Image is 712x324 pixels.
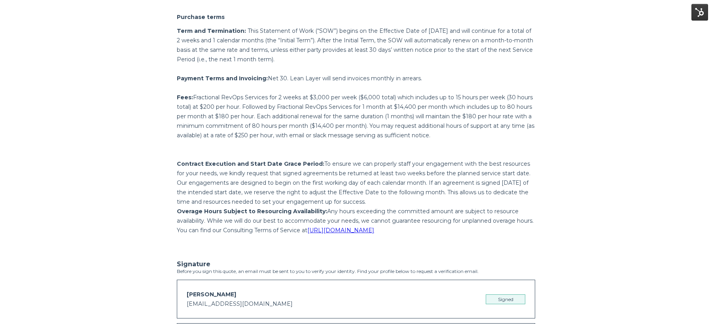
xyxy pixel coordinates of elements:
h3: Signature [177,260,535,268]
p: This Statement of Work (“SOW”) begins on the Effective Date of [DATE] and will continue for a tot... [177,26,535,64]
span: To ensure we can properly staff your engagement with the best resources for your needs, we kindly... [177,160,530,205]
a: [URL][DOMAIN_NAME] [307,227,374,234]
img: HubSpot Tools Menu Toggle [691,4,708,21]
span: Overage Hours Subject to Resourcing Availability: [177,208,327,215]
h2: Purchase terms [177,12,535,22]
div: Signed [486,294,525,304]
span: Net 30. Lean Layer will send invoices monthly in arrears. [268,75,422,82]
span: Any hours exceeding the committed amount are subject to resource availability. While we will do o... [177,208,534,224]
span: Fees: [177,94,193,101]
span: [EMAIL_ADDRESS][DOMAIN_NAME] [187,300,293,307]
span: Contract Execution and Start Date Grace Period: [177,160,324,167]
span: [PERSON_NAME] [187,291,236,298]
span: Fractional RevOps Services for 2 weeks at $3,000 per week ($6,000 total) which includes up to 15 ... [177,94,534,139]
span: You can find our Consulting Terms of Service at [177,227,307,234]
span: Term and Termination: [177,27,246,34]
span: Payment Terms and Invoicing: [177,75,268,82]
